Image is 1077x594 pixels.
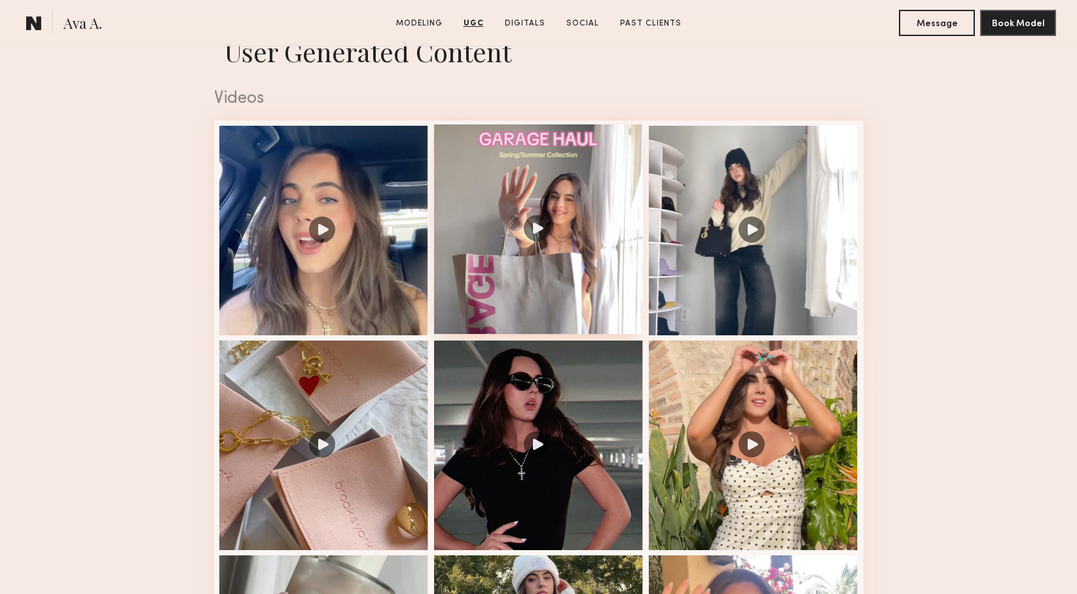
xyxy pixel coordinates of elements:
[899,10,975,36] button: Message
[204,34,874,69] h1: User Generated Content
[561,18,604,29] a: Social
[615,18,687,29] a: Past Clients
[500,18,551,29] a: Digitals
[980,17,1056,28] a: Book Model
[214,90,864,107] div: Videos
[64,13,102,36] span: Ava A.
[391,18,448,29] a: Modeling
[980,10,1056,36] button: Book Model
[458,18,489,29] a: UGC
